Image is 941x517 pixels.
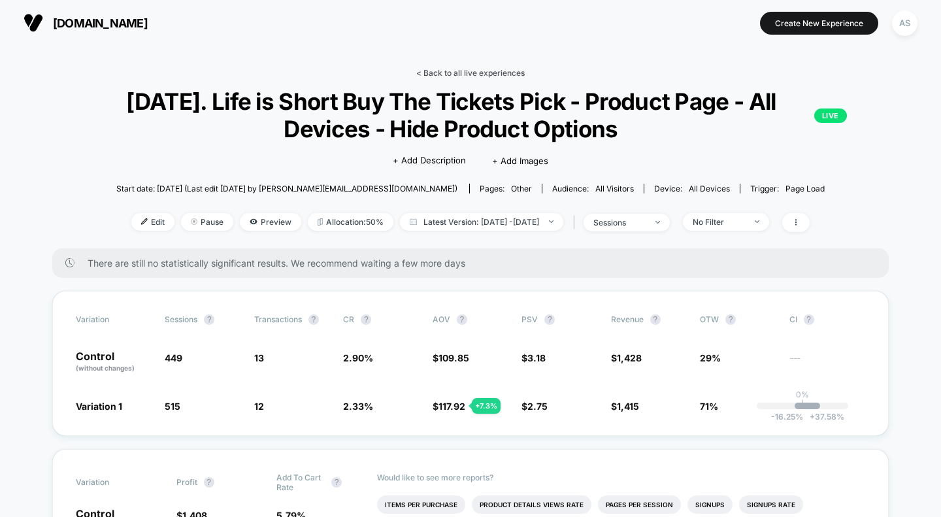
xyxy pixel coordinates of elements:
p: | [801,399,804,409]
span: $ [521,401,548,412]
span: CR [343,314,354,324]
span: 109.85 [438,352,469,363]
img: edit [141,218,148,225]
span: 13 [254,352,264,363]
span: Page Load [785,184,825,193]
span: Variation [76,314,148,325]
span: -16.25 % [771,412,803,422]
button: [DOMAIN_NAME] [20,12,152,33]
div: Pages: [480,184,532,193]
img: end [191,218,197,225]
button: ? [204,477,214,488]
span: 1,415 [617,401,639,412]
span: (without changes) [76,364,135,372]
span: 449 [165,352,182,363]
span: 12 [254,401,264,412]
p: LIVE [814,108,847,123]
span: AOV [433,314,450,324]
img: end [655,221,660,224]
span: PSV [521,314,538,324]
span: 1,428 [617,352,642,363]
img: end [549,220,553,223]
span: Variation 1 [76,401,122,412]
div: + 7.3 % [472,398,501,414]
span: There are still no statistically significant results. We recommend waiting a few more days [88,258,863,269]
button: ? [331,477,342,488]
span: + [810,412,815,422]
span: 2.33 % [343,401,373,412]
span: --- [789,354,865,373]
span: 2.90 % [343,352,373,363]
span: Pause [181,213,233,231]
span: [DOMAIN_NAME] [53,16,148,30]
button: ? [650,314,661,325]
span: Profit [176,477,197,487]
span: 117.92 [438,401,465,412]
span: Edit [131,213,174,231]
span: Variation [76,473,148,492]
span: Latest Version: [DATE] - [DATE] [400,213,563,231]
span: | [570,213,584,232]
button: ? [544,314,555,325]
span: $ [611,401,639,412]
span: Revenue [611,314,644,324]
span: OTW [700,314,772,325]
span: Add To Cart Rate [276,473,325,492]
span: + Add Description [393,154,466,167]
p: 0% [796,390,809,399]
span: [DATE]. Life is Short Buy The Tickets Pick - Product Page - All Devices - Hide Product Options [94,88,847,142]
span: + Add Images [492,156,548,166]
button: ? [308,314,319,325]
img: Visually logo [24,13,43,33]
li: Items Per Purchase [377,495,465,514]
img: calendar [410,218,417,225]
button: AS [888,10,921,37]
span: other [511,184,532,193]
li: Signups [687,495,733,514]
div: Trigger: [750,184,825,193]
span: CI [789,314,861,325]
button: ? [804,314,814,325]
button: ? [204,314,214,325]
li: Pages Per Session [598,495,681,514]
button: Create New Experience [760,12,878,35]
span: $ [433,401,465,412]
span: 515 [165,401,180,412]
span: $ [433,352,469,363]
div: No Filter [693,217,745,227]
li: Signups Rate [739,495,803,514]
span: Sessions [165,314,197,324]
span: 37.58 % [803,412,844,422]
span: Transactions [254,314,302,324]
p: Control [76,351,152,373]
span: 29% [700,352,721,363]
span: $ [611,352,642,363]
div: AS [892,10,917,36]
img: end [755,220,759,223]
span: Start date: [DATE] (Last edit [DATE] by [PERSON_NAME][EMAIL_ADDRESS][DOMAIN_NAME]) [116,184,457,193]
a: < Back to all live experiences [416,68,525,78]
span: Allocation: 50% [308,213,393,231]
span: Preview [240,213,301,231]
span: 71% [700,401,718,412]
span: All Visitors [595,184,634,193]
button: ? [725,314,736,325]
p: Would like to see more reports? [377,473,866,482]
span: Device: [644,184,740,193]
div: sessions [593,218,646,227]
div: Audience: [552,184,634,193]
span: 3.18 [527,352,546,363]
button: ? [457,314,467,325]
span: 2.75 [527,401,548,412]
span: all devices [689,184,730,193]
button: ? [361,314,371,325]
span: $ [521,352,546,363]
li: Product Details Views Rate [472,495,591,514]
img: rebalance [318,218,323,225]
